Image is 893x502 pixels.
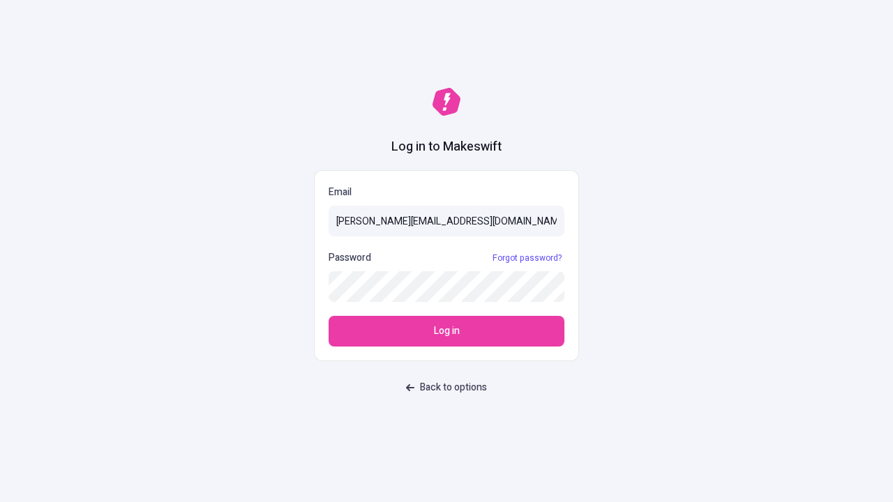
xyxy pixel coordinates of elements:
[391,138,502,156] h1: Log in to Makeswift
[329,250,371,266] p: Password
[329,185,564,200] p: Email
[398,375,495,400] button: Back to options
[329,316,564,347] button: Log in
[490,252,564,264] a: Forgot password?
[329,206,564,236] input: Email
[420,380,487,395] span: Back to options
[434,324,460,339] span: Log in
